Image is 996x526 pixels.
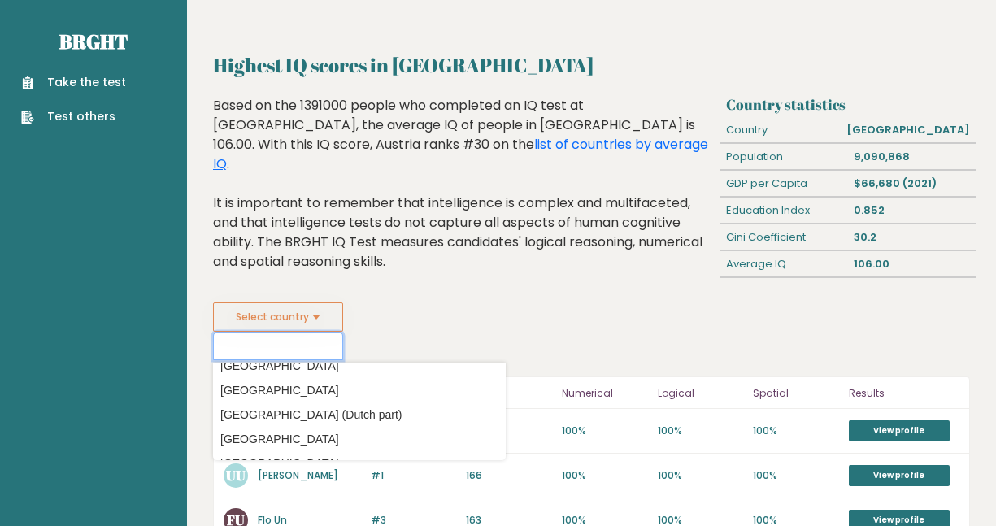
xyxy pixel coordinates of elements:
p: 100% [753,424,839,438]
a: Test others [21,108,126,125]
div: Population [720,144,848,170]
text: UU [226,466,246,485]
div: 0.852 [848,198,976,224]
a: [PERSON_NAME] [258,468,338,482]
option: [GEOGRAPHIC_DATA] [217,428,502,451]
option: [GEOGRAPHIC_DATA] (Dutch part) [217,403,502,427]
a: View profile [849,465,950,486]
h2: Highest IQ scores in [GEOGRAPHIC_DATA] [213,50,970,80]
p: Results [849,384,959,403]
p: 100% [658,468,744,483]
a: Brght [59,28,128,54]
p: 100% [658,424,744,438]
p: Spatial [753,384,839,403]
div: Gini Coefficient [720,224,848,250]
option: [GEOGRAPHIC_DATA] [217,379,502,402]
p: 100% [562,468,648,483]
div: Country [720,117,840,143]
p: Numerical [562,384,648,403]
a: View profile [849,420,950,441]
p: IQ [466,384,552,403]
div: GDP per Capita [720,171,848,197]
div: 9,090,868 [848,144,976,170]
a: list of countries by average IQ [213,135,708,173]
div: Average IQ [720,251,848,277]
div: [GEOGRAPHIC_DATA] [841,117,976,143]
div: $66,680 (2021) [848,171,976,197]
div: Based on the 1391000 people who completed an IQ test at [GEOGRAPHIC_DATA], the average IQ of peop... [213,96,714,296]
option: [GEOGRAPHIC_DATA] [217,452,502,476]
p: #1 [371,468,457,483]
p: Logical [658,384,744,403]
input: Select your country [213,332,343,360]
a: Take the test [21,74,126,91]
p: 100% [562,424,648,438]
div: 30.2 [848,224,976,250]
p: 166 [466,424,552,438]
button: Select country [213,302,343,332]
p: 166 [466,468,552,483]
option: [GEOGRAPHIC_DATA] [217,354,502,378]
div: Education Index [720,198,848,224]
p: 100% [753,468,839,483]
h3: Country statistics [726,96,970,113]
div: 106.00 [848,251,976,277]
